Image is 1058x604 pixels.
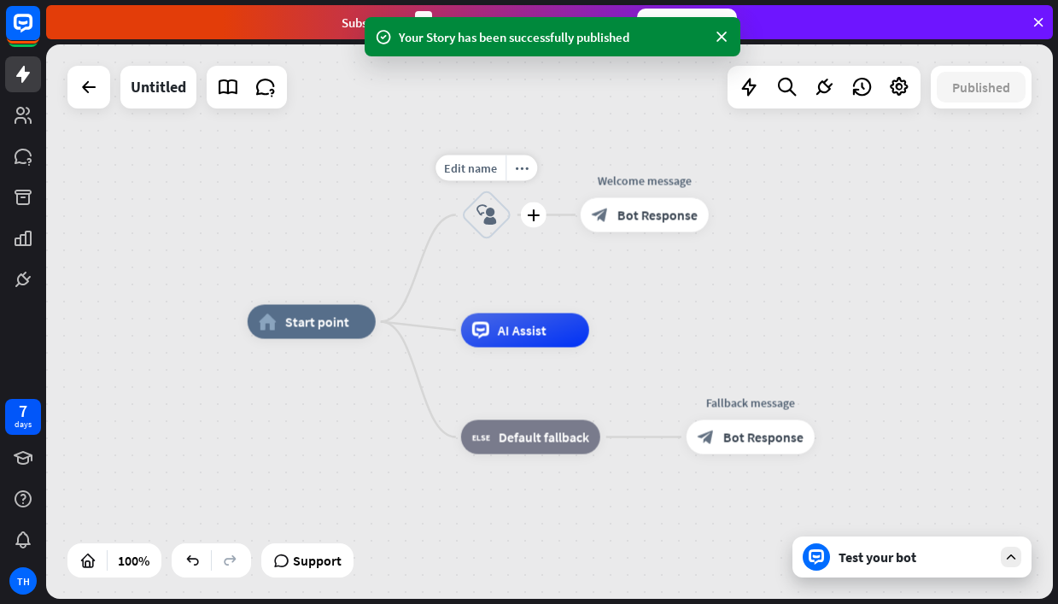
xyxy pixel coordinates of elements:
i: block_fallback [472,429,490,446]
div: TH [9,567,37,595]
span: Bot Response [617,207,698,224]
button: Open LiveChat chat widget [14,7,65,58]
div: Untitled [131,66,186,108]
div: days [15,419,32,431]
div: Fallback message [674,395,827,412]
div: 100% [113,547,155,574]
a: 7 days [5,399,41,435]
span: Edit name [444,161,497,176]
i: block_user_input [476,205,497,226]
div: Welcome message [568,173,722,190]
span: Support [293,547,342,574]
div: Test your bot [839,548,992,566]
span: Start point [285,314,349,331]
span: AI Assist [498,322,547,339]
i: block_bot_response [592,207,609,224]
button: Published [937,72,1026,103]
i: home_2 [259,314,277,331]
i: block_bot_response [698,429,715,446]
i: plus [527,209,540,221]
div: Your Story has been successfully published [399,28,706,46]
span: Default fallback [499,429,589,446]
div: Subscribe in days to get your first month for $1 [342,11,623,34]
div: 7 [19,403,27,419]
i: more_horiz [515,161,529,174]
span: Bot Response [723,429,804,446]
div: 3 [415,11,432,34]
div: Subscribe now [637,9,737,36]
